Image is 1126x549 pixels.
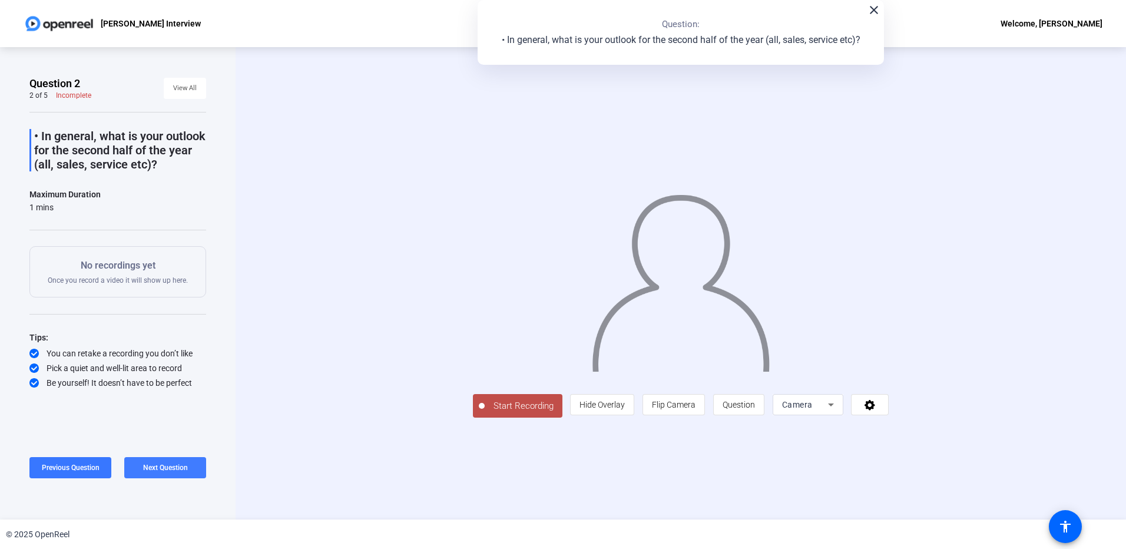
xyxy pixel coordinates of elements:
[29,201,101,213] div: 1 mins
[56,91,91,100] div: Incomplete
[723,400,755,409] span: Question
[124,457,206,478] button: Next Question
[473,394,562,418] button: Start Recording
[29,187,101,201] div: Maximum Duration
[6,528,69,541] div: © 2025 OpenReel
[34,129,206,171] p: • In general, what is your outlook for the second half of the year (all, sales, service etc)?
[591,184,771,371] img: overlay
[29,362,206,374] div: Pick a quiet and well-lit area to record
[867,3,881,17] mat-icon: close
[713,394,764,415] button: Question
[29,91,48,100] div: 2 of 5
[502,33,860,47] p: • In general, what is your outlook for the second half of the year (all, sales, service etc)?
[29,348,206,359] div: You can retake a recording you don’t like
[662,18,700,31] p: Question:
[782,400,813,409] span: Camera
[164,78,206,99] button: View All
[101,16,201,31] p: [PERSON_NAME] Interview
[579,400,625,409] span: Hide Overlay
[173,80,197,97] span: View All
[643,394,705,415] button: Flip Camera
[143,464,188,472] span: Next Question
[570,394,634,415] button: Hide Overlay
[48,259,188,273] p: No recordings yet
[1001,16,1102,31] div: Welcome, [PERSON_NAME]
[29,377,206,389] div: Be yourself! It doesn’t have to be perfect
[42,464,100,472] span: Previous Question
[485,399,562,413] span: Start Recording
[29,330,206,345] div: Tips:
[1058,520,1072,534] mat-icon: accessibility
[652,400,696,409] span: Flip Camera
[29,457,111,478] button: Previous Question
[48,259,188,285] div: Once you record a video it will show up here.
[29,77,80,91] span: Question 2
[24,12,95,35] img: OpenReel logo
